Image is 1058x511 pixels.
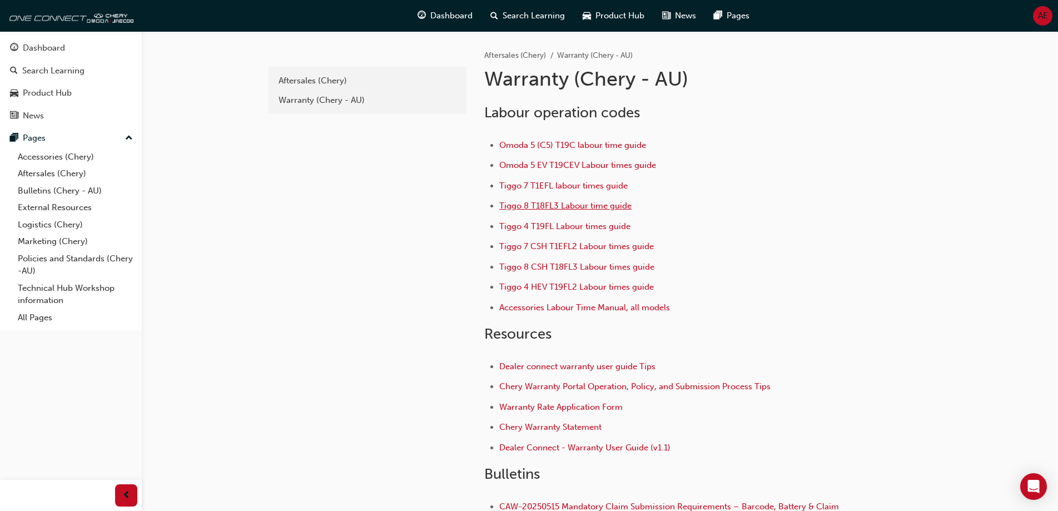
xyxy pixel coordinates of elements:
[490,9,498,23] span: search-icon
[10,88,18,98] span: car-icon
[10,111,18,121] span: news-icon
[409,4,481,27] a: guage-iconDashboard
[23,132,46,145] div: Pages
[499,402,623,412] a: Warranty Rate Application Form
[574,4,653,27] a: car-iconProduct Hub
[13,233,137,250] a: Marketing (Chery)
[13,216,137,234] a: Logistics (Chery)
[4,106,137,126] a: News
[13,165,137,182] a: Aftersales (Chery)
[499,381,771,391] a: Chery Warranty Portal Operation, Policy, and Submission Process Tips
[503,9,565,22] span: Search Learning
[675,9,696,22] span: News
[23,110,44,122] div: News
[10,43,18,53] span: guage-icon
[23,42,65,54] div: Dashboard
[13,199,137,216] a: External Resources
[499,302,670,312] a: Accessories Labour Time Manual, all models
[4,128,137,148] button: Pages
[1038,9,1048,22] span: AE
[499,221,630,231] a: Tiggo 4 T19FL Labour times guide
[10,133,18,143] span: pages-icon
[653,4,705,27] a: news-iconNews
[484,51,546,60] a: Aftersales (Chery)
[13,182,137,200] a: Bulletins (Chery - AU)
[662,9,670,23] span: news-icon
[430,9,473,22] span: Dashboard
[1020,473,1047,500] div: Open Intercom Messenger
[4,38,137,58] a: Dashboard
[499,443,670,453] a: Dealer Connect - Warranty User Guide (v1.1)
[6,4,133,27] img: oneconnect
[4,83,137,103] a: Product Hub
[499,422,602,432] a: Chery Warranty Statement
[727,9,749,22] span: Pages
[13,280,137,309] a: Technical Hub Workshop information
[13,250,137,280] a: Policies and Standards (Chery -AU)
[484,325,552,343] span: Resources
[499,282,654,292] a: Tiggo 4 HEV T19FL2 Labour times guide
[122,489,131,503] span: prev-icon
[583,9,591,23] span: car-icon
[499,160,656,170] a: Omoda 5 EV T19CEV Labour times guide
[23,87,72,100] div: Product Hub
[279,94,456,107] div: Warranty (Chery - AU)
[4,61,137,81] a: Search Learning
[279,75,456,87] div: Aftersales (Chery)
[418,9,426,23] span: guage-icon
[714,9,722,23] span: pages-icon
[22,65,85,77] div: Search Learning
[125,131,133,146] span: up-icon
[499,181,628,191] a: Tiggo 7 T1EFL labour times guide
[499,361,655,371] a: Dealer connect warranty user guide Tips
[557,49,633,62] li: Warranty (Chery - AU)
[499,201,632,211] a: Tiggo 8 T18FL3 Labour time guide
[13,309,137,326] a: All Pages
[13,148,137,166] a: Accessories (Chery)
[4,36,137,128] button: DashboardSearch LearningProduct HubNews
[499,241,654,251] a: Tiggo 7 CSH T1EFL2 Labour times guide
[484,104,640,121] span: Labour operation codes
[273,71,462,91] a: Aftersales (Chery)
[273,91,462,110] a: Warranty (Chery - AU)
[595,9,644,22] span: Product Hub
[481,4,574,27] a: search-iconSearch Learning
[484,465,540,483] span: Bulletins
[705,4,758,27] a: pages-iconPages
[1033,6,1052,26] button: AE
[484,67,849,91] h1: Warranty (Chery - AU)
[499,262,654,272] a: Tiggo 8 CSH T18FL3 Labour times guide
[499,140,646,150] a: Omoda 5 (C5) T19C labour time guide
[10,66,18,76] span: search-icon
